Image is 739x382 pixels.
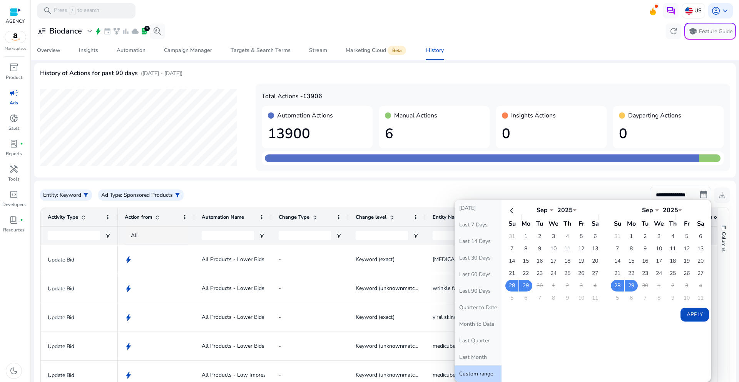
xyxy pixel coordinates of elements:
h3: Biodance [49,27,82,36]
p: US [694,4,702,17]
span: Activity Type [48,214,78,221]
span: bolt [125,256,132,263]
span: medicube deep vita c facial pads vitamin c toner pads [433,371,559,379]
button: Month to Date [455,316,502,332]
div: 2025 [659,206,682,214]
span: wrinkle face mask [433,285,476,292]
button: Open Filter Menu [105,233,111,239]
div: Stream [309,48,327,53]
p: Developers [2,201,26,208]
button: Open Filter Menu [336,233,342,239]
img: amazon.svg [5,31,26,43]
span: Automation Name [202,214,244,221]
input: Entity Name Filter Input [433,231,504,240]
button: search_insights [150,23,165,39]
span: - [279,256,281,263]
p: Ad Type [101,191,121,199]
p: Entity [43,191,57,199]
span: download [717,191,727,200]
span: bolt [94,27,102,35]
span: family_history [113,27,120,35]
button: Open Filter Menu [413,233,419,239]
p: ([DATE] - [DATE]) [141,69,182,77]
div: Sep [530,206,553,214]
span: All Products - Lower Bids - SP Keywords (14 days)-v3.1 [202,280,338,296]
span: Keyword (exact) [356,313,395,321]
span: All Products - Lower Bids - SP Keywords (14 days)-v3.1 [202,309,338,325]
span: - [279,342,281,350]
span: [MEDICAL_DATA] [433,256,476,263]
span: fiber_manual_record [20,218,23,221]
p: Reports [6,150,22,157]
div: Insights [79,48,98,53]
span: bolt [125,342,132,350]
h4: History of Actions for past 90 days [40,70,138,77]
div: 5 [144,26,150,31]
h1: 0 [502,126,600,142]
button: Last 14 Days [455,233,502,250]
span: account_circle [711,6,721,15]
span: viral skincare [433,313,463,321]
span: lab_profile [140,27,148,35]
button: Last 60 Days [455,266,502,283]
span: bolt [125,313,132,321]
p: Marketplace [5,46,26,52]
span: user_attributes [37,27,46,36]
span: keyboard_arrow_down [721,6,730,15]
p: Ads [10,99,18,106]
p: Update Bid [48,338,111,354]
p: Press to search [54,7,99,15]
button: Last Month [455,349,502,365]
h1: 6 [385,126,483,142]
p: Update Bid [48,310,111,325]
p: AGENCY [6,18,25,25]
span: code_blocks [9,190,18,199]
span: filter_alt [83,192,89,198]
h4: Insights Actions [511,112,556,119]
span: Columns [720,232,727,251]
button: Open Filter Menu [259,233,265,239]
span: bolt [125,285,132,292]
span: cloud [131,27,139,35]
span: Keyword (unknownmatchtype) [356,342,430,350]
span: lab_profile [9,139,18,148]
p: Feature Guide [699,28,732,35]
input: Activity Type Filter Input [48,231,100,240]
span: search [43,6,52,15]
img: us.svg [685,7,693,15]
span: - [279,371,281,379]
span: campaign [9,88,18,97]
span: All Products - Lower Bids - SP Keywords (14 days)-v3.1 [202,251,338,267]
button: Last 30 Days [455,250,502,266]
p: Update Bid [48,252,111,268]
p: Sales [8,125,20,132]
span: - [279,285,281,292]
div: Campaign Manager [164,48,212,53]
span: bolt [125,371,132,379]
span: - [279,313,281,321]
span: event [104,27,111,35]
span: school [688,27,697,36]
div: Targets & Search Terms [231,48,291,53]
div: Sep [636,206,659,214]
div: Marketing Cloud [346,47,408,54]
button: Last 7 Days [455,216,502,233]
p: Product [6,74,22,81]
span: Beta [388,46,406,55]
span: Keyword (unknownmatchtype) [356,285,430,292]
div: History [426,48,444,53]
button: download [714,188,730,203]
button: schoolFeature Guide [684,23,736,40]
button: Last 90 Days [455,283,502,299]
input: Automation Name Filter Input [202,231,254,240]
p: Tools [8,176,20,183]
span: refresh [669,27,678,36]
span: All Products - Lower Bids - SP Keywords (14 days)-v3.1 [202,338,338,354]
span: Keyword (exact) [356,256,395,263]
h4: Dayparting Actions [628,112,681,119]
input: Change level Filter Input [356,231,408,240]
button: Custom range [455,365,502,382]
span: All [131,232,138,239]
span: Entity Name [433,214,461,221]
b: 13906 [303,92,322,101]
